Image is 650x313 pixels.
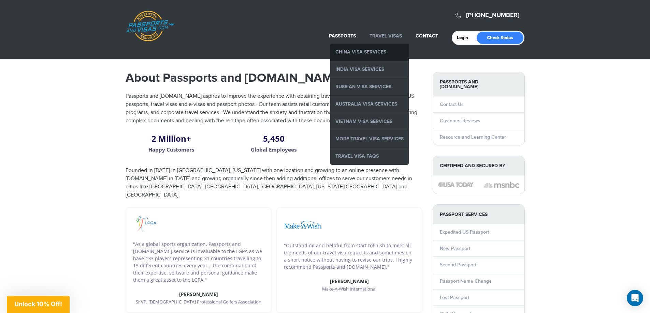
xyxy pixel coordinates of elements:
p: Founded in [DATE] in [GEOGRAPHIC_DATA], [US_STATE] with one location and growing to an online pre... [126,167,422,199]
p: "As a global sports organization, Passports and [DOMAIN_NAME] service is invaluable to the LGPA a... [133,240,264,283]
a: More Travel Visa Services [330,130,409,147]
p: Global Employees [228,146,320,154]
a: Check Status [477,32,523,44]
p: Sr VP, [DEMOGRAPHIC_DATA] Professional Golfers Association [133,299,264,306]
p: "Outstanding and helpful from start tofinish to meet all the needs of our travel visa requests an... [284,242,415,270]
h1: About Passports and [DOMAIN_NAME] [126,72,422,84]
a: Australia Visa Services [330,96,409,113]
h2: 5,450 [228,137,320,141]
a: Passports & [DOMAIN_NAME] [126,11,174,41]
strong: Certified and Secured by [433,156,524,175]
strong: [PERSON_NAME] [179,291,218,297]
a: China Visa Services [330,44,409,61]
a: Lost Passport [440,295,469,300]
a: Travel Visa FAQs [330,148,409,165]
div: Unlock 10% Off! [7,296,70,313]
strong: [PERSON_NAME] [330,278,369,284]
a: Second Passport [440,262,476,268]
img: image description [484,181,519,189]
a: Travel Visas [370,33,402,39]
a: Vietnam Visa Services [330,113,409,130]
strong: Passports and [DOMAIN_NAME] [433,72,524,96]
span: Unlock 10% Off! [14,300,62,308]
p: Passports and [DOMAIN_NAME] aspires to improve the experience with obtaining travel documents glo... [126,92,422,125]
a: Customer Reviews [440,118,480,124]
img: image description [133,215,158,233]
h2: 2 Million+ [126,137,218,141]
a: New Passport [440,246,470,251]
a: India Visa Services [330,61,409,78]
p: Happy Customers [126,146,218,154]
a: Expedited US Passport [440,229,489,235]
a: Passports [329,33,356,39]
a: [PHONE_NUMBER] [466,12,519,19]
a: Russian Visa Services [330,78,409,95]
a: Login [457,35,473,41]
img: image description [438,182,474,187]
a: Contact Us [440,101,464,107]
div: Open Intercom Messenger [627,290,643,306]
img: image description [284,215,323,235]
a: Contact [416,33,438,39]
p: Make-A-Wish International [284,286,415,293]
a: Passport Name Change [440,278,492,284]
strong: PASSPORT SERVICES [433,205,524,224]
a: Resource and Learning Center [440,134,506,140]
